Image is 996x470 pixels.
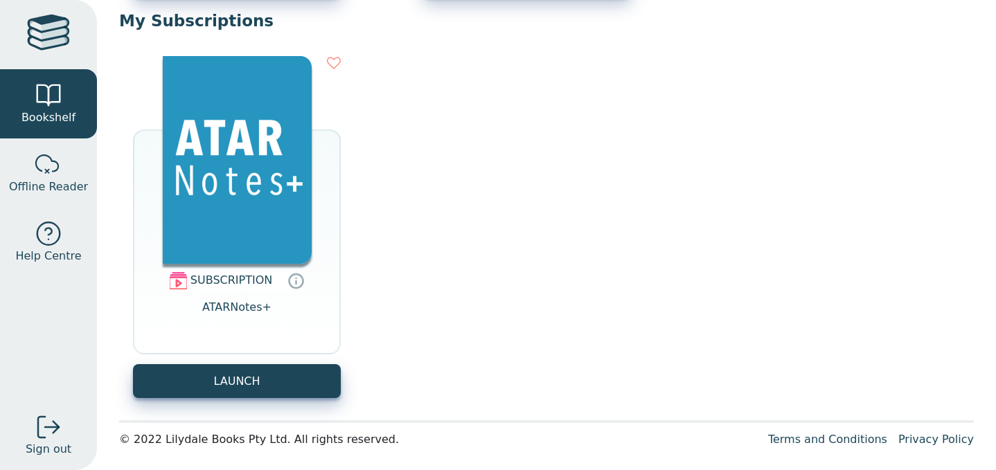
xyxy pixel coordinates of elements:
a: Digital subscriptions can include coursework, exercises and interactive content. Subscriptions ar... [287,273,304,289]
a: Privacy Policy [898,433,974,446]
span: Bookshelf [21,109,75,126]
span: ATARNotes+ [202,299,272,332]
span: Help Centre [15,248,81,264]
img: subscription.svg [170,272,187,289]
span: SUBSCRIPTION [190,273,272,287]
span: Offline Reader [9,179,88,195]
button: LAUNCH [133,364,341,398]
img: 5df276d0-ac4d-44c9-9fd2-1a5eb7e454d0.png [163,56,312,264]
p: My Subscriptions [119,10,974,31]
span: Sign out [26,441,71,458]
div: © 2022 Lilydale Books Pty Ltd. All rights reserved. [119,431,757,448]
a: Terms and Conditions [768,433,887,446]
